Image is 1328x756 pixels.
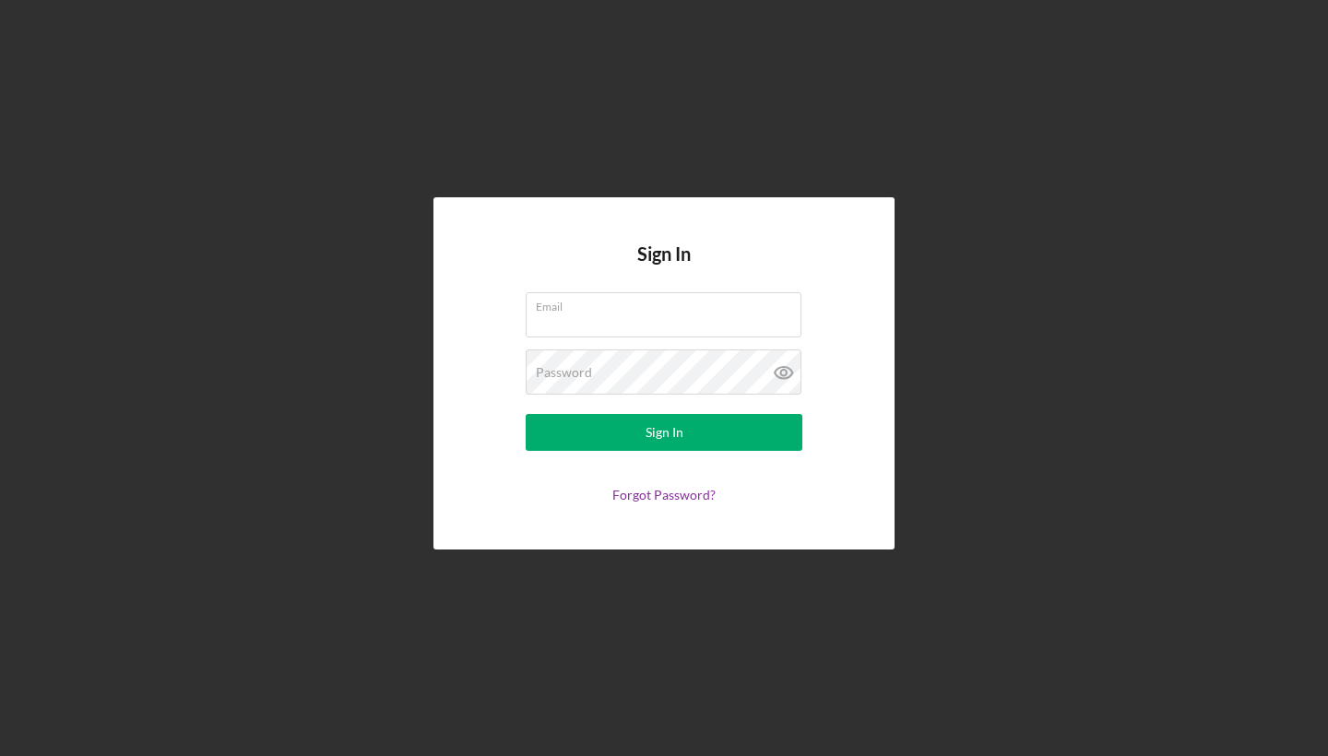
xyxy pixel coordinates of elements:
[646,414,683,451] div: Sign In
[612,487,716,502] a: Forgot Password?
[536,293,801,313] label: Email
[536,365,592,380] label: Password
[637,243,691,292] h4: Sign In
[526,414,802,451] button: Sign In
